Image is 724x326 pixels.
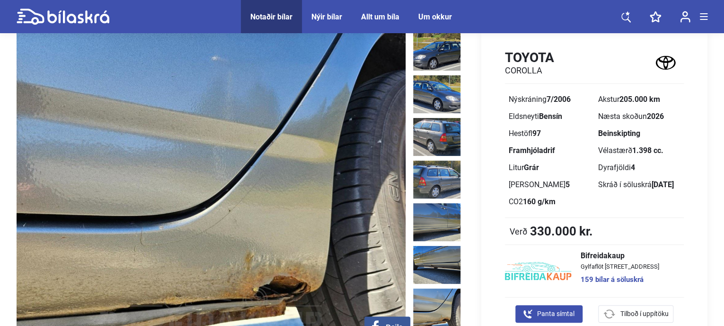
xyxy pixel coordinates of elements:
[250,12,292,21] a: Notaðir bílar
[413,246,460,284] img: 1758623650_8243243657977590104_30923623370767803.jpg
[509,198,591,206] div: CO2
[505,65,554,76] h2: COROLLA
[598,147,680,154] div: Vélastærð
[509,96,591,103] div: Nýskráning
[581,263,659,270] span: Gylfaflöt [STREET_ADDRESS]
[598,181,680,189] div: Skráð í söluskrá
[598,129,640,138] b: Beinskipting
[539,112,562,121] b: Bensín
[413,33,460,71] img: 1758623646_7275634639375638680_30923619525084286.jpg
[647,112,664,121] b: 2026
[537,309,574,319] span: Panta símtal
[632,146,663,155] b: 1.398 cc.
[581,252,659,260] span: Bifreidakaup
[619,95,660,104] b: 205.000 km
[418,12,452,21] a: Um okkur
[598,164,680,172] div: Dyrafjöldi
[413,203,460,241] img: 1758623650_4265225692995242015_30923622666718486.jpg
[631,163,635,172] b: 4
[598,96,680,103] div: Akstur
[311,12,342,21] a: Nýir bílar
[620,309,668,319] span: Tilboð í uppítöku
[413,118,460,156] img: 1758623648_5491341920734757805_30923621011442051.jpg
[413,161,460,199] img: 1758623649_5154176955853931257_30923621788332813.jpg
[523,197,556,206] b: 160 g/km
[509,181,591,189] div: [PERSON_NAME]
[547,95,571,104] b: 7/2006
[530,225,593,237] b: 330.000 kr.
[510,226,528,236] span: Verð
[598,113,680,120] div: Næsta skoðun
[509,146,555,155] b: Framhjóladrif
[647,49,684,76] img: logo Toyota COROLLA
[565,180,570,189] b: 5
[524,163,539,172] b: Grár
[652,180,674,189] b: [DATE]
[413,75,460,113] img: 1758623647_3563511936355591954_30923620249111161.jpg
[509,130,591,137] div: Hestöfl
[509,113,591,120] div: Eldsneyti
[361,12,399,21] a: Allt um bíla
[505,50,554,65] h1: Toyota
[509,164,591,172] div: Litur
[581,276,659,283] a: 159 bílar á söluskrá
[680,11,690,23] img: user-login.svg
[532,129,541,138] b: 97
